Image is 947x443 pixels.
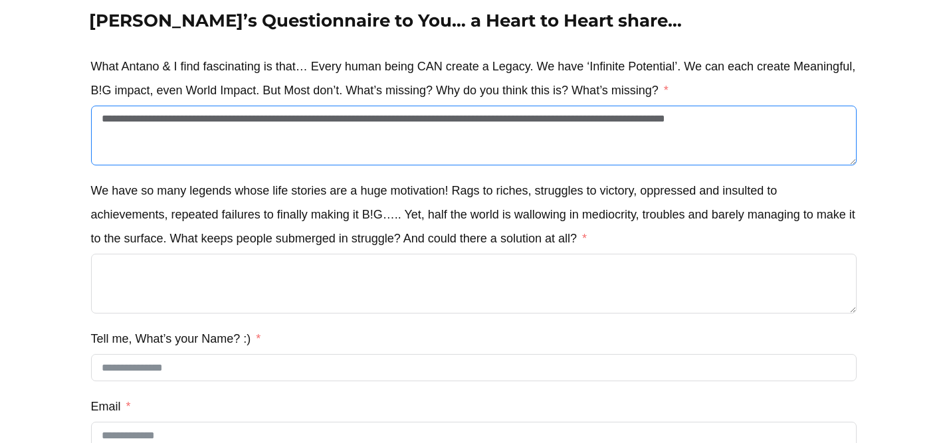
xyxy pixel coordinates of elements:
label: Tell me, What’s your Name? :) [91,327,261,351]
input: Tell me, What’s your Name? :) [91,354,857,381]
textarea: We have so many legends whose life stories are a huge motivation! Rags to riches, struggles to vi... [91,254,857,313]
strong: [PERSON_NAME]’s Questionnaire to You… a Heart to Heart share… [89,10,682,31]
textarea: What Antano & I find fascinating is that… Every human being CAN create a Legacy. We have ‘Infinit... [91,106,857,165]
label: We have so many legends whose life stories are a huge motivation! Rags to riches, struggles to vi... [91,179,857,250]
label: What Antano & I find fascinating is that… Every human being CAN create a Legacy. We have ‘Infinit... [91,54,857,102]
label: Email [91,395,131,418]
